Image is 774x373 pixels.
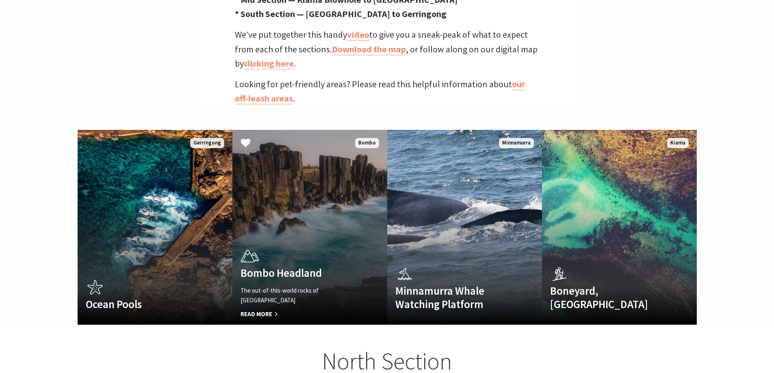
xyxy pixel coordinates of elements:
p: Whale Watching from [GEOGRAPHIC_DATA] [395,317,511,326]
h4: Bombo Headland [241,266,356,279]
a: Ocean Pools Gerringong [78,130,232,325]
button: Click to Favourite Bombo Headland [232,130,259,157]
span: Bombo [355,138,379,148]
a: Minnamurra Whale Watching Platform Whale Watching from [GEOGRAPHIC_DATA] Minnamurra [387,130,542,325]
h4: Ocean Pools [86,298,201,310]
a: Download the map [332,43,406,55]
a: our off-leash areas [235,78,525,104]
a: clicking here. [244,58,296,69]
span: Gerringong [190,138,224,148]
p: We’ve put together this handy to give you a sneak-peak of what to expect from each of the section... [235,28,540,71]
span: Minnamurra [499,138,534,148]
a: Bombo Headland The out-of-this-world rocks of [GEOGRAPHIC_DATA] Read More Bombo [232,130,387,325]
span: Kiama [667,138,689,148]
strong: * South Section — [GEOGRAPHIC_DATA] to Gerringong [235,8,447,19]
h4: Minnamurra Whale Watching Platform [395,284,511,310]
p: Looking for pet-friendly areas? Please read this helpful information about . [235,77,540,106]
a: video [347,29,369,41]
p: The out-of-this-world rocks of [GEOGRAPHIC_DATA] [241,286,356,305]
h4: Boneyard, [GEOGRAPHIC_DATA] [550,284,666,310]
span: Read More [241,309,356,319]
a: Boneyard, [GEOGRAPHIC_DATA] Kiama [542,130,697,325]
